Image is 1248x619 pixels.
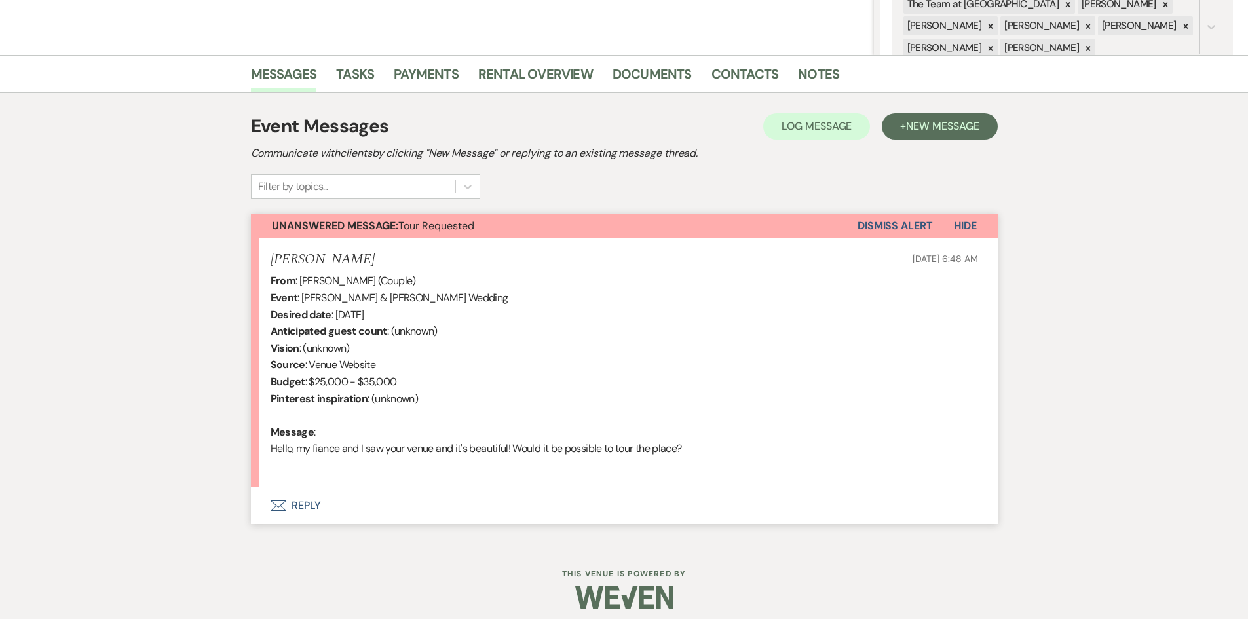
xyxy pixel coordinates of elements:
b: From [271,274,295,288]
button: Unanswered Message:Tour Requested [251,214,858,238]
button: +New Message [882,113,997,140]
span: New Message [906,119,979,133]
span: Hide [954,219,977,233]
button: Reply [251,487,998,524]
button: Log Message [763,113,870,140]
div: [PERSON_NAME] [1000,39,1081,58]
span: Tour Requested [272,219,474,233]
a: Documents [613,64,692,92]
div: [PERSON_NAME] [1000,16,1081,35]
a: Tasks [336,64,374,92]
h2: Communicate with clients by clicking "New Message" or replying to an existing message thread. [251,145,998,161]
a: Payments [394,64,459,92]
div: [PERSON_NAME] [1098,16,1179,35]
b: Anticipated guest count [271,324,387,338]
button: Dismiss Alert [858,214,933,238]
b: Budget [271,375,305,388]
b: Message [271,425,314,439]
strong: Unanswered Message: [272,219,398,233]
a: Notes [798,64,839,92]
div: [PERSON_NAME] [903,39,984,58]
b: Desired date [271,308,331,322]
b: Vision [271,341,299,355]
a: Messages [251,64,317,92]
b: Event [271,291,298,305]
button: Hide [933,214,998,238]
div: [PERSON_NAME] [903,16,984,35]
h5: [PERSON_NAME] [271,252,375,268]
span: [DATE] 6:48 AM [913,253,977,265]
span: Log Message [782,119,852,133]
b: Pinterest inspiration [271,392,368,405]
a: Rental Overview [478,64,593,92]
a: Contacts [711,64,779,92]
div: Filter by topics... [258,179,328,195]
div: : [PERSON_NAME] (Couple) : [PERSON_NAME] & [PERSON_NAME] Wedding : [DATE] : (unknown) : (unknown)... [271,272,978,474]
b: Source [271,358,305,371]
h1: Event Messages [251,113,389,140]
